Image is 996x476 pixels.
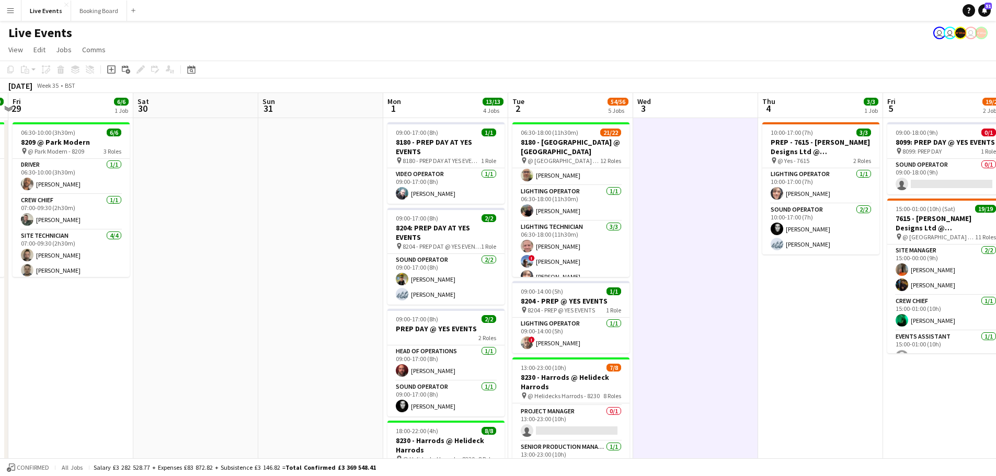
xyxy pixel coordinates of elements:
span: 1 [386,102,401,114]
span: 8 Roles [478,455,496,463]
span: 09:00-17:00 (8h) [396,129,438,136]
span: 7/8 [606,364,621,371]
app-job-card: 09:00-17:00 (8h)2/2PREP DAY @ YES EVENTS2 RolesHead of Operations1/109:00-17:00 (8h)[PERSON_NAME]... [387,309,505,416]
h3: PREP DAY @ YES EVENTS [387,324,505,333]
app-card-role: Crew Chief1/107:00-09:30 (2h30m)[PERSON_NAME] [13,194,130,230]
span: 11 Roles [975,233,996,241]
span: @ Park Modern - 8209 [28,147,84,155]
div: 5 Jobs [608,107,628,114]
span: @ Yes - 7615 [777,157,809,165]
span: Thu [762,97,775,106]
span: Wed [637,97,651,106]
span: 13/13 [483,98,503,106]
h3: 8230 - Harrods @ Helideck Harrods [512,373,629,391]
span: 09:00-17:00 (8h) [396,214,438,222]
span: 6/6 [107,129,121,136]
app-card-role: Driver1/106:30-10:00 (3h30m)[PERSON_NAME] [13,159,130,194]
app-card-role: Sound Operator2/209:00-17:00 (8h)[PERSON_NAME][PERSON_NAME] [387,254,505,305]
div: 09:00-17:00 (8h)1/18180 - PREP DAY AT YES EVENTS 8180 - PREP DAY AT YES EVENTS1 RoleVideo Operato... [387,122,505,204]
span: 3/3 [864,98,878,106]
h3: 8180 - PREP DAY AT YES EVENTS [387,137,505,156]
button: Live Events [21,1,71,21]
span: @ [GEOGRAPHIC_DATA] - 8180 [528,157,600,165]
span: Week 35 [35,82,61,89]
app-card-role: Project Manager0/113:00-23:00 (10h) [512,405,629,441]
span: 21/22 [600,129,621,136]
app-card-role: Lighting Operator1/106:30-18:00 (11h30m)[PERSON_NAME] [512,185,629,221]
span: 2 Roles [478,334,496,342]
span: 0/1 [981,129,996,136]
span: Edit [33,45,45,54]
app-job-card: 09:00-17:00 (8h)2/28204: PREP DAY AT YES EVENTS 8204 - PREP DAT @ YES EVENTS1 RoleSound Operator2... [387,208,505,305]
span: 2/2 [482,315,496,323]
span: View [8,45,23,54]
app-card-role: Lighting Operator1/109:00-14:00 (5h)![PERSON_NAME] [512,318,629,353]
h3: 8180 - [GEOGRAPHIC_DATA] @ [GEOGRAPHIC_DATA] [512,137,629,156]
span: 8/8 [482,427,496,435]
h3: 8230 - Harrods @ Helideck Harrods [387,436,505,455]
span: 1 Role [481,157,496,165]
div: [DATE] [8,80,32,91]
button: Confirmed [5,462,51,473]
span: 3 [636,102,651,114]
span: 8204 - PREP @ YES EVENTS [528,306,595,314]
div: BST [65,82,75,89]
span: 09:00-18:00 (9h) [896,129,938,136]
span: 8 Roles [603,392,621,400]
span: 31 [261,102,275,114]
app-job-card: 06:30-10:00 (3h30m)6/68209 @ Park Modern @ Park Modern - 82093 RolesDriver1/106:30-10:00 (3h30m)[... [13,122,130,277]
app-user-avatar: Eden Hopkins [944,27,956,39]
div: Salary £3 282 528.77 + Expenses £83 872.82 + Subsistence £3 146.82 = [94,463,376,471]
span: 8180 - PREP DAY AT YES EVENTS [403,157,481,165]
span: 29 [11,102,21,114]
span: 1/1 [606,287,621,295]
span: 1 Role [481,242,496,250]
a: View [4,43,27,56]
span: 4 [761,102,775,114]
div: 4 Jobs [483,107,503,114]
span: 18:00-22:00 (4h) [396,427,438,435]
span: Sat [138,97,149,106]
app-job-card: 10:00-17:00 (7h)3/3PREP - 7615 - [PERSON_NAME] Designs Ltd @ [GEOGRAPHIC_DATA] @ Yes - 76152 Role... [762,122,879,254]
span: 10:00-17:00 (7h) [771,129,813,136]
h3: 8204: PREP DAY AT YES EVENTS [387,223,505,242]
span: 3 Roles [104,147,121,155]
app-card-role: Crew Chief1/106:30-18:00 (11h30m)[PERSON_NAME] [512,150,629,185]
app-job-card: 06:30-18:00 (11h30m)21/228180 - [GEOGRAPHIC_DATA] @ [GEOGRAPHIC_DATA] @ [GEOGRAPHIC_DATA] - 81801... [512,122,629,277]
app-card-role: Site Technician4/407:00-09:30 (2h30m)[PERSON_NAME][PERSON_NAME] [13,230,130,311]
span: ! [529,255,535,261]
span: 12 Roles [600,157,621,165]
span: 2 [511,102,524,114]
span: 09:00-17:00 (8h) [396,315,438,323]
span: 06:30-10:00 (3h30m) [21,129,75,136]
a: 51 [978,4,991,17]
app-card-role: Sound Operator1/109:00-17:00 (8h)[PERSON_NAME] [387,381,505,416]
h3: 8209 @ Park Modern [13,137,130,147]
span: Fri [13,97,21,106]
span: All jobs [60,463,85,471]
app-card-role: Head of Operations1/109:00-17:00 (8h)[PERSON_NAME] [387,345,505,381]
span: 30 [136,102,149,114]
app-user-avatar: Production Managers [954,27,967,39]
h3: PREP - 7615 - [PERSON_NAME] Designs Ltd @ [GEOGRAPHIC_DATA] [762,137,879,156]
a: Jobs [52,43,76,56]
span: 15:00-01:00 (10h) (Sat) [896,205,955,213]
app-user-avatar: Andrew Gorman [933,27,946,39]
span: @ Helidecks Harrods - 8230 [528,392,600,400]
span: @ [GEOGRAPHIC_DATA] - 7615 [902,233,975,241]
span: Fri [887,97,896,106]
span: 1 Role [981,147,996,155]
span: ! [529,336,535,343]
span: Mon [387,97,401,106]
app-job-card: 09:00-14:00 (5h)1/18204 - PREP @ YES EVENTS 8204 - PREP @ YES EVENTS1 RoleLighting Operator1/109:... [512,281,629,353]
app-card-role: Sound Operator2/210:00-17:00 (7h)[PERSON_NAME][PERSON_NAME] [762,204,879,254]
span: 8099: PREP DAY [902,147,942,155]
span: 1/1 [482,129,496,136]
h1: Live Events [8,25,72,41]
span: 06:30-18:00 (11h30m) [521,129,578,136]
